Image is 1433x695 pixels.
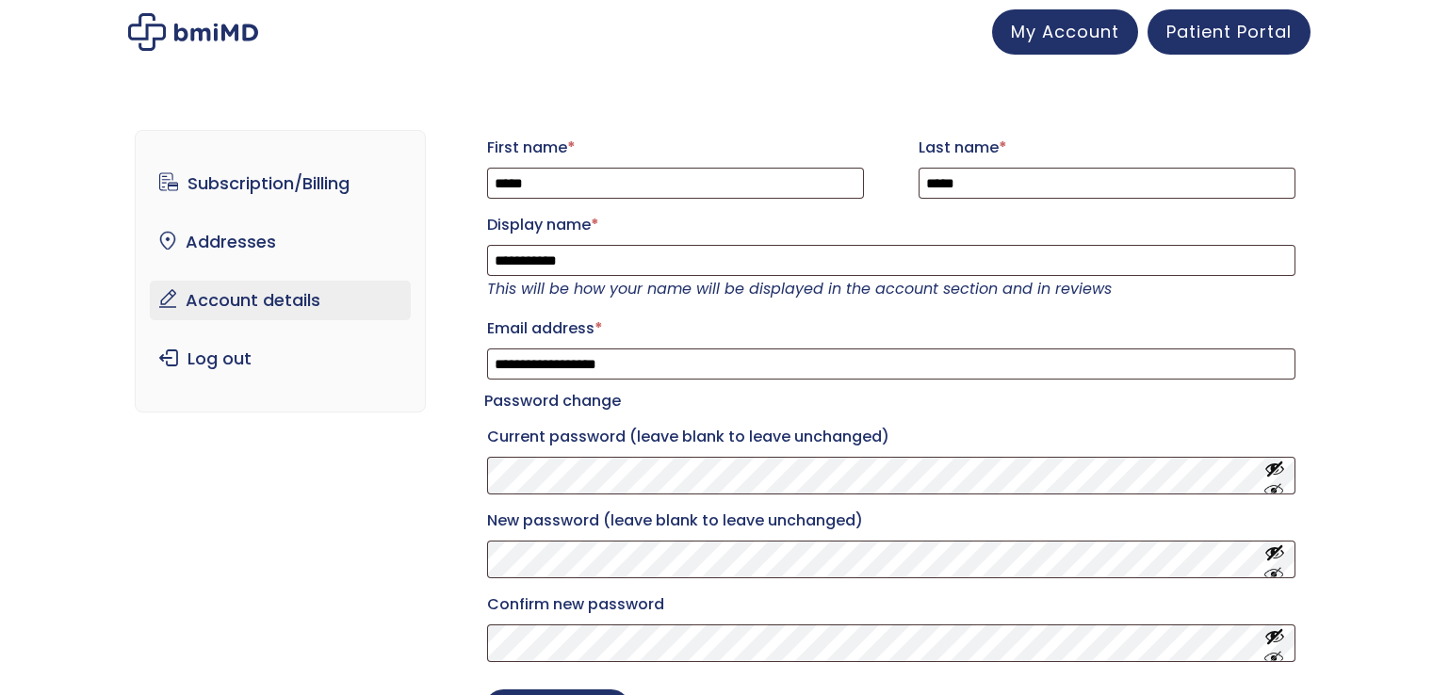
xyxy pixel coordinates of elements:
[1264,542,1285,577] button: Show password
[1166,20,1292,43] span: Patient Portal
[1264,459,1285,493] button: Show password
[992,9,1138,55] a: My Account
[487,314,1295,344] label: Email address
[1264,626,1285,661] button: Show password
[487,278,1112,299] em: This will be how your name will be displayed in the account section and in reviews
[919,133,1295,163] label: Last name
[150,281,411,320] a: Account details
[128,13,258,51] img: My account
[487,590,1295,620] label: Confirm new password
[150,222,411,262] a: Addresses
[487,210,1295,240] label: Display name
[1011,20,1119,43] span: My Account
[1148,9,1311,55] a: Patient Portal
[487,506,1295,536] label: New password (leave blank to leave unchanged)
[150,164,411,203] a: Subscription/Billing
[135,130,426,412] nav: Account pages
[487,422,1295,452] label: Current password (leave blank to leave unchanged)
[487,133,864,163] label: First name
[484,388,621,414] legend: Password change
[150,339,411,379] a: Log out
